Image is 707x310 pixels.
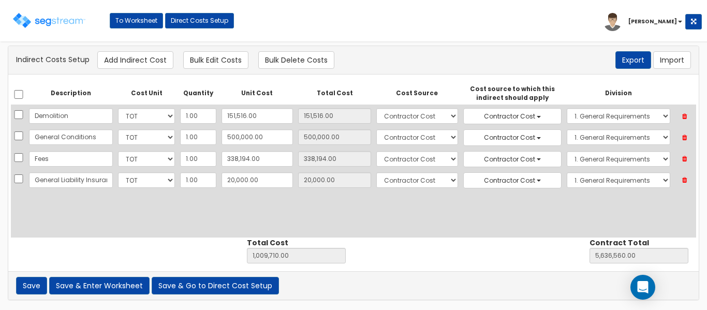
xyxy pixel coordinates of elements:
button: Save & Go to Direct Cost Setup [152,277,279,294]
b: [PERSON_NAME] [628,18,677,25]
th: Description [26,82,115,105]
th: Total Cost [296,82,374,105]
th: Unit Cost [219,82,296,105]
button: Bulk Delete Costs [258,51,334,69]
button: Import [653,51,691,69]
th: Cost Unit [115,82,177,105]
button: Contractor Cost [463,108,562,124]
span: Contractor Cost [484,155,535,164]
th: Quantity [178,82,219,105]
span: Contractor Cost [484,133,535,142]
img: logo.png [13,13,85,28]
button: Save [16,277,47,294]
th: Cost source to which this indirect should apply [461,82,564,105]
button: Contractor Cost [463,151,562,167]
div: Indirect Costs Setup [8,46,699,75]
img: avatar.png [603,13,622,31]
button: Contractor Cost [463,172,562,188]
b: Contract Total [590,238,649,248]
button: Export [615,51,651,69]
a: To Worksheet [110,13,163,28]
button: Add Indirect Cost [97,51,173,69]
button: Bulk Edit Costs [183,51,248,69]
span: Contractor Cost [484,176,535,185]
th: Cost Source [374,82,461,105]
span: Contractor Cost [484,112,535,121]
b: Total Cost [247,238,288,248]
th: Division [564,82,673,105]
div: Open Intercom Messenger [630,275,655,300]
button: Contractor Cost [463,129,562,145]
a: Direct Costs Setup [165,13,234,28]
button: Save & Enter Worksheet [49,277,150,294]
